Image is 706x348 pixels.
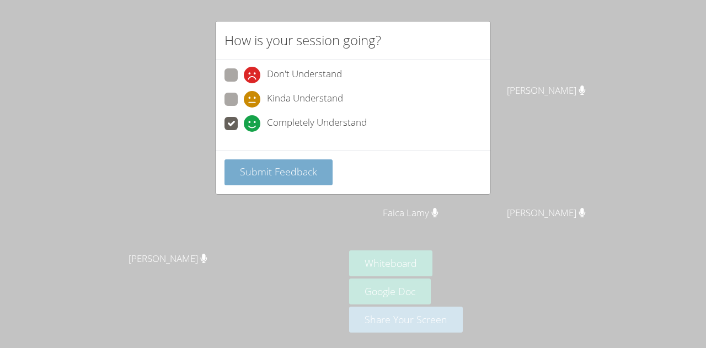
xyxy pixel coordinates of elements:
button: Submit Feedback [224,159,333,185]
span: Don't Understand [267,67,342,83]
h2: How is your session going? [224,30,381,50]
span: Kinda Understand [267,91,343,108]
span: Completely Understand [267,115,367,132]
span: Submit Feedback [240,165,317,178]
